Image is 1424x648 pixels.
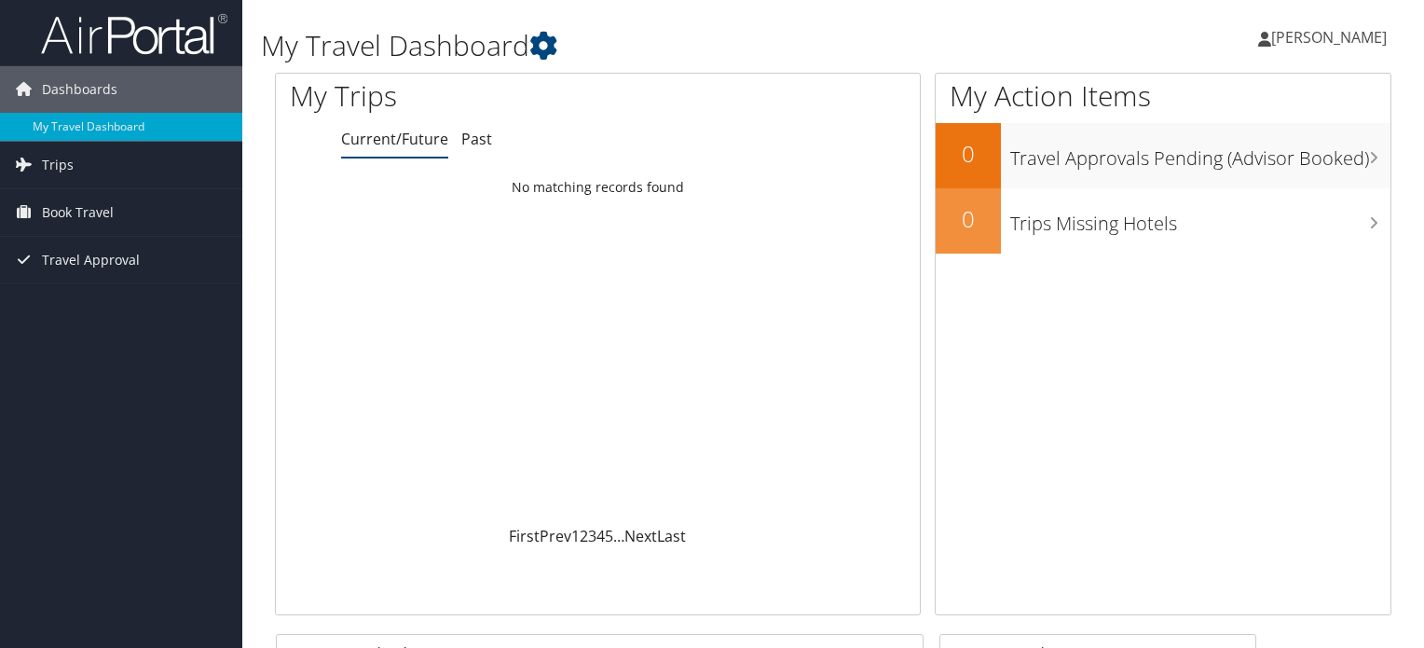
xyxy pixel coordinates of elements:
a: Past [461,129,492,149]
span: … [613,526,624,546]
a: 0Travel Approvals Pending (Advisor Booked) [936,123,1390,188]
a: 1 [571,526,580,546]
td: No matching records found [276,171,920,204]
a: Current/Future [341,129,448,149]
a: 0Trips Missing Hotels [936,188,1390,254]
h2: 0 [936,138,1001,170]
a: Last [657,526,686,546]
img: airportal-logo.png [41,12,227,56]
span: [PERSON_NAME] [1271,27,1387,48]
a: 5 [605,526,613,546]
span: Trips [42,142,74,188]
span: Travel Approval [42,237,140,283]
a: Prev [540,526,571,546]
a: 4 [596,526,605,546]
h1: My Trips [290,76,637,116]
h1: My Action Items [936,76,1390,116]
a: [PERSON_NAME] [1258,9,1405,65]
span: Book Travel [42,189,114,236]
h2: 0 [936,203,1001,235]
a: Next [624,526,657,546]
a: 2 [580,526,588,546]
h3: Travel Approvals Pending (Advisor Booked) [1010,136,1390,172]
a: First [509,526,540,546]
h1: My Travel Dashboard [261,26,1024,65]
span: Dashboards [42,66,117,113]
h3: Trips Missing Hotels [1010,201,1390,237]
a: 3 [588,526,596,546]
